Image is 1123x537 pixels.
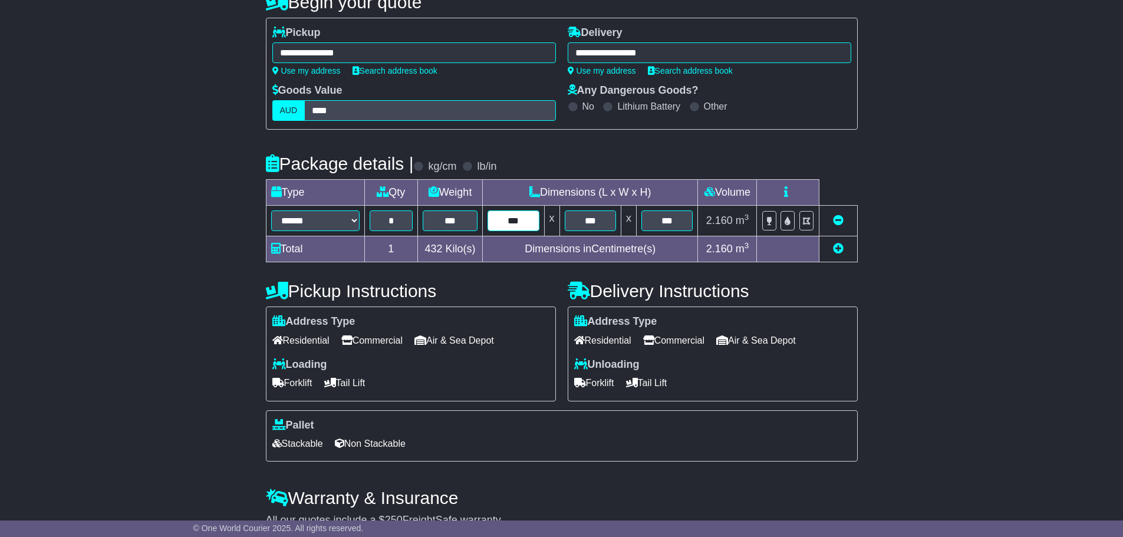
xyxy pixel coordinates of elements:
td: Dimensions in Centimetre(s) [483,236,698,262]
td: Volume [698,180,757,206]
h4: Pickup Instructions [266,281,556,301]
label: Any Dangerous Goods? [568,84,699,97]
td: Qty [364,180,418,206]
sup: 3 [745,213,749,222]
label: Address Type [574,315,657,328]
h4: Package details | [266,154,414,173]
label: Other [704,101,727,112]
span: © One World Courier 2025. All rights reserved. [193,523,364,533]
label: Address Type [272,315,355,328]
div: All our quotes include a $ FreightSafe warranty. [266,514,858,527]
span: Residential [272,331,330,350]
span: Commercial [341,331,403,350]
span: Tail Lift [626,374,667,392]
label: Pickup [272,27,321,39]
span: Residential [574,331,631,350]
sup: 3 [745,241,749,250]
span: 2.160 [706,243,733,255]
label: AUD [272,100,305,121]
span: Commercial [643,331,704,350]
a: Search address book [353,66,437,75]
h4: Warranty & Insurance [266,488,858,508]
span: 250 [385,514,403,526]
a: Search address book [648,66,733,75]
span: Non Stackable [335,434,406,453]
td: 1 [364,236,418,262]
label: Unloading [574,358,640,371]
td: Weight [418,180,483,206]
label: No [582,101,594,112]
span: Stackable [272,434,323,453]
td: Dimensions (L x W x H) [483,180,698,206]
span: 432 [425,243,443,255]
td: Total [266,236,364,262]
span: 2.160 [706,215,733,226]
a: Add new item [833,243,844,255]
label: lb/in [477,160,496,173]
label: Goods Value [272,84,343,97]
span: Tail Lift [324,374,365,392]
span: Forklift [272,374,312,392]
label: Pallet [272,419,314,432]
a: Remove this item [833,215,844,226]
a: Use my address [272,66,341,75]
label: Lithium Battery [617,101,680,112]
span: m [736,215,749,226]
td: x [621,206,636,236]
a: Use my address [568,66,636,75]
label: Delivery [568,27,623,39]
span: m [736,243,749,255]
span: Forklift [574,374,614,392]
td: Type [266,180,364,206]
label: Loading [272,358,327,371]
span: Air & Sea Depot [716,331,796,350]
td: x [544,206,559,236]
span: Air & Sea Depot [414,331,494,350]
td: Kilo(s) [418,236,483,262]
label: kg/cm [428,160,456,173]
h4: Delivery Instructions [568,281,858,301]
